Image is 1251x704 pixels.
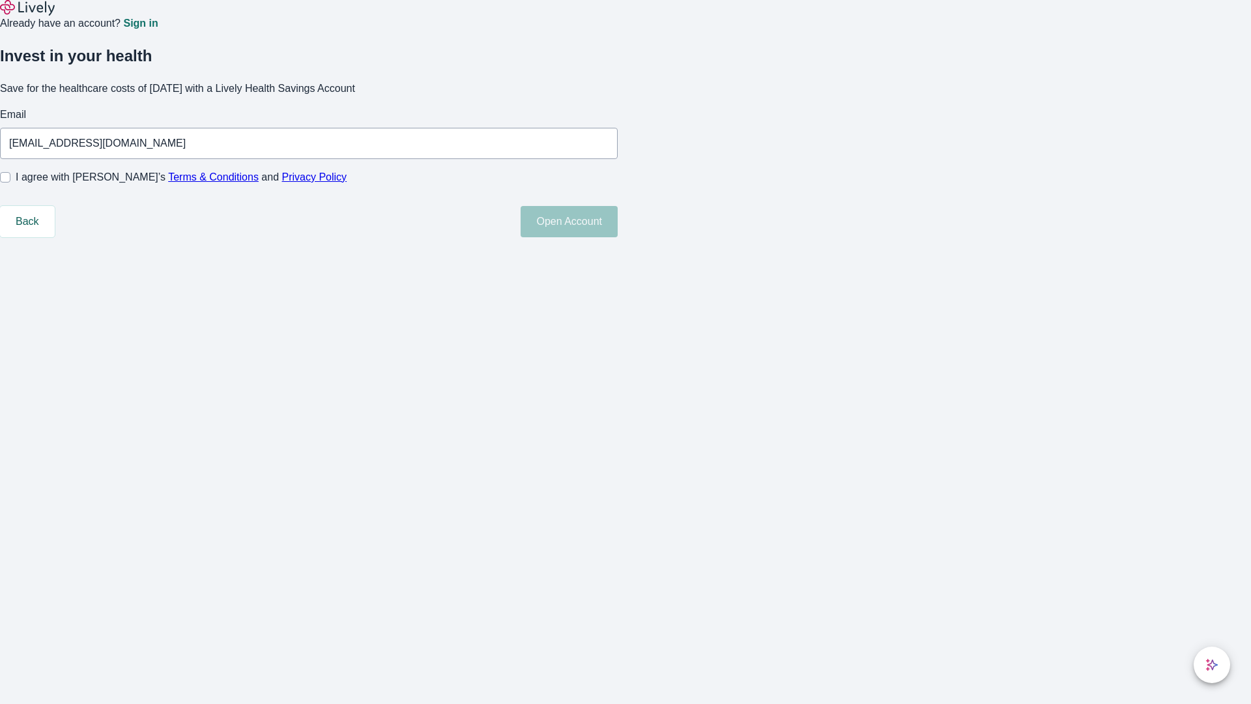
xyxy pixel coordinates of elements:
svg: Lively AI Assistant [1205,658,1218,671]
a: Sign in [123,18,158,29]
span: I agree with [PERSON_NAME]’s and [16,169,347,185]
a: Privacy Policy [282,171,347,183]
a: Terms & Conditions [168,171,259,183]
button: chat [1194,647,1230,683]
